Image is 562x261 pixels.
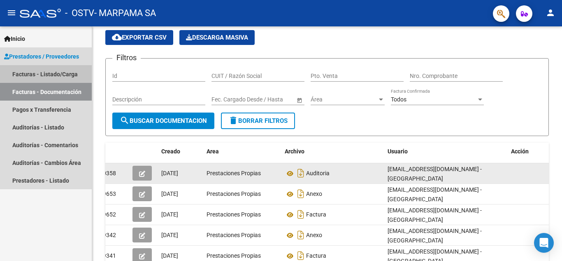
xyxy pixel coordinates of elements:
[534,233,554,253] div: Open Intercom Messenger
[4,34,25,43] span: Inicio
[207,170,261,176] span: Prestaciones Propias
[100,232,116,238] span: 59342
[306,212,326,218] span: Factura
[388,207,482,223] span: [EMAIL_ADDRESS][DOMAIN_NAME] - [GEOGRAPHIC_DATA]
[203,143,281,160] datatable-header-cell: Area
[248,96,289,103] input: Fecha fin
[306,170,330,177] span: Auditoria
[228,115,238,125] mat-icon: delete
[285,148,304,155] span: Archivo
[295,96,304,104] button: Open calendar
[221,113,295,129] button: Borrar Filtros
[186,34,248,41] span: Descarga Masiva
[94,4,156,22] span: - MARPAMA SA
[391,96,406,103] span: Todos
[388,166,482,182] span: [EMAIL_ADDRESS][DOMAIN_NAME] - [GEOGRAPHIC_DATA]
[207,190,261,197] span: Prestaciones Propias
[7,8,16,18] mat-icon: menu
[511,148,529,155] span: Acción
[295,187,306,200] i: Descargar documento
[161,232,178,238] span: [DATE]
[4,52,79,61] span: Prestadores / Proveedores
[388,228,482,244] span: [EMAIL_ADDRESS][DOMAIN_NAME] - [GEOGRAPHIC_DATA]
[112,113,214,129] button: Buscar Documentacion
[105,30,173,45] button: Exportar CSV
[388,148,408,155] span: Usuario
[295,208,306,221] i: Descargar documento
[100,252,116,259] span: 59341
[161,211,178,218] span: [DATE]
[306,232,322,239] span: Anexo
[207,148,219,155] span: Area
[65,4,94,22] span: - OSTV
[161,148,180,155] span: Creado
[179,30,255,45] app-download-masive: Descarga masiva de comprobantes (adjuntos)
[158,143,203,160] datatable-header-cell: Creado
[207,211,261,218] span: Prestaciones Propias
[306,191,322,198] span: Anexo
[306,253,326,259] span: Factura
[120,117,207,125] span: Buscar Documentacion
[546,8,555,18] mat-icon: person
[120,115,130,125] mat-icon: search
[388,186,482,202] span: [EMAIL_ADDRESS][DOMAIN_NAME] - [GEOGRAPHIC_DATA]
[228,117,288,125] span: Borrar Filtros
[112,52,141,63] h3: Filtros
[295,167,306,180] i: Descargar documento
[281,143,384,160] datatable-header-cell: Archivo
[384,143,508,160] datatable-header-cell: Usuario
[211,96,242,103] input: Fecha inicio
[311,96,377,103] span: Área
[161,252,178,259] span: [DATE]
[96,143,129,160] datatable-header-cell: Id
[100,211,116,218] span: 59652
[161,190,178,197] span: [DATE]
[207,232,261,238] span: Prestaciones Propias
[161,170,178,176] span: [DATE]
[207,252,261,259] span: Prestaciones Propias
[100,190,116,197] span: 59653
[508,143,549,160] datatable-header-cell: Acción
[112,32,122,42] mat-icon: cloud_download
[295,228,306,242] i: Descargar documento
[112,34,167,41] span: Exportar CSV
[100,170,116,176] span: 60358
[179,30,255,45] button: Descarga Masiva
